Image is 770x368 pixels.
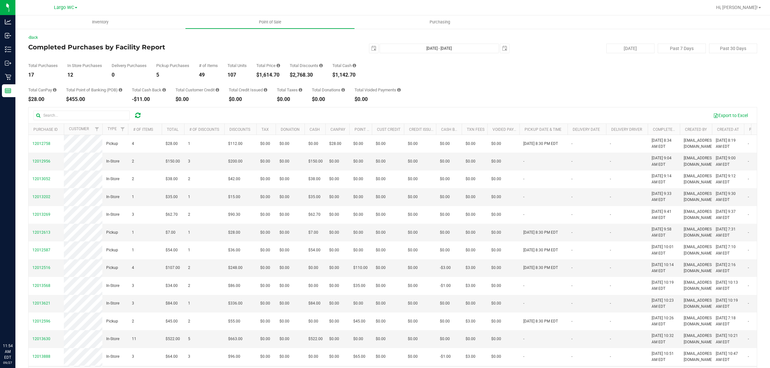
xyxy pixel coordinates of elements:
span: $0.00 [466,230,475,236]
span: $0.00 [353,230,363,236]
span: $0.00 [440,212,450,218]
div: Total Units [227,63,247,68]
div: # of Items [199,63,218,68]
div: Pickup Purchases [156,63,189,68]
a: Inventory [15,15,185,29]
a: # of Items [133,127,153,132]
span: $38.00 [308,176,321,182]
span: $248.00 [228,265,243,271]
span: [DATE] 10:01 AM EDT [652,244,676,256]
span: $150.00 [308,158,323,164]
span: $0.00 [440,247,450,253]
a: Packed By [749,127,769,132]
i: Sum of the discount values applied to the all purchases in the date range. [319,63,323,68]
div: $28.00 [28,97,56,102]
span: $0.00 [329,265,339,271]
span: $0.00 [376,212,386,218]
span: $0.00 [353,194,363,200]
span: 3 [132,283,134,289]
span: [EMAIL_ADDRESS][DOMAIN_NAME] [684,209,715,221]
span: $0.00 [440,194,450,200]
span: [DATE] 8:19 AM EDT [716,138,740,150]
span: [DATE] 9:00 AM EDT [716,155,740,167]
span: $0.00 [353,247,363,253]
a: Filter [117,124,128,135]
inline-svg: Analytics [5,19,11,25]
div: -$11.00 [132,97,166,102]
div: $0.00 [355,97,401,102]
span: $0.00 [466,194,475,200]
span: 12012516 [32,265,50,270]
span: $0.00 [260,176,270,182]
span: $150.00 [166,158,180,164]
div: Total Cash Back [132,88,166,92]
a: Voided Payment [492,127,524,132]
span: $36.00 [228,247,240,253]
span: -$1.00 [440,283,451,289]
span: $0.00 [329,247,339,253]
span: $0.00 [466,158,475,164]
span: [DATE] 8:30 PM EDT [523,141,558,147]
span: $62.70 [166,212,178,218]
span: - [571,158,572,164]
div: $455.00 [66,97,122,102]
span: - [748,141,749,147]
a: Delivery Date [573,127,600,132]
span: Pickup [106,141,118,147]
span: - [610,141,611,147]
span: [DATE] 8:30 PM EDT [523,230,558,236]
span: - [610,176,611,182]
inline-svg: Retail [5,74,11,80]
span: $0.00 [353,158,363,164]
span: - [571,141,572,147]
span: $0.00 [408,230,418,236]
span: $0.00 [329,158,339,164]
span: Point of Sale [250,19,290,25]
a: Type [107,127,117,131]
span: $0.00 [376,230,386,236]
span: $0.00 [329,283,339,289]
h4: Completed Purchases by Facility Report [28,44,271,51]
span: $7.00 [166,230,175,236]
span: 12013052 [32,177,50,181]
span: $0.00 [466,247,475,253]
span: - [571,176,572,182]
span: $28.00 [166,141,178,147]
span: $0.00 [408,194,418,200]
span: 12012596 [32,319,50,323]
span: $0.00 [260,265,270,271]
span: $0.00 [279,141,289,147]
span: -$3.00 [440,265,451,271]
a: Purchasing [355,15,525,29]
span: 1 [188,194,190,200]
div: $0.00 [277,97,302,102]
span: - [748,230,749,236]
i: Sum of all round-up-to-next-dollar total price adjustments for all purchases in the date range. [341,88,345,92]
span: 2 [188,265,190,271]
span: $0.00 [491,212,501,218]
span: $0.00 [466,141,475,147]
a: Donation [281,127,300,132]
iframe: Resource center [6,317,26,336]
span: $0.00 [408,141,418,147]
a: Cash [310,127,320,132]
span: $35.00 [353,283,365,289]
span: 2 [188,176,190,182]
span: $0.00 [376,141,386,147]
span: $0.00 [466,212,475,218]
div: Total Customer Credit [175,88,219,92]
span: 2 [132,158,134,164]
inline-svg: Outbound [5,60,11,66]
span: 3 [188,158,190,164]
div: Total Credit Issued [229,88,267,92]
div: Total Point of Banking (POB) [66,88,122,92]
div: $1,142.70 [332,72,356,78]
a: Point of Sale [185,15,355,29]
span: select [369,44,378,53]
span: $42.00 [228,176,240,182]
div: 5 [156,72,189,78]
span: $0.00 [491,265,501,271]
div: Total Donations [312,88,345,92]
span: [EMAIL_ADDRESS][DOMAIN_NAME] [684,280,715,292]
span: [DATE] 7:10 AM EDT [716,244,740,256]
